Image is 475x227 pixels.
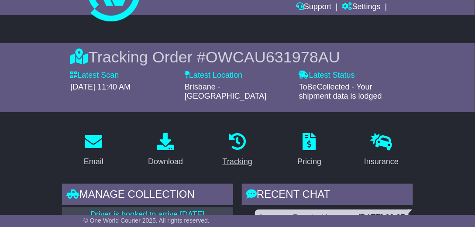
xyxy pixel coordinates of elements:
[206,48,340,66] span: OWCAU631978AU
[299,71,355,80] label: Latest Status
[148,156,183,168] div: Download
[142,130,189,171] a: Download
[70,83,131,91] span: [DATE] 11:40 AM
[258,213,332,222] a: Accounts Receivable
[297,156,321,168] div: Pricing
[185,71,242,80] label: Latest Location
[83,217,210,224] span: © One World Courier 2025. All rights reserved.
[364,156,399,168] div: Insurance
[185,83,266,101] span: Brisbane - [GEOGRAPHIC_DATA]
[84,156,103,168] div: Email
[358,130,404,171] a: Insurance
[78,130,109,171] a: Email
[70,71,119,80] label: Latest Scan
[223,156,252,168] div: Tracking
[358,213,405,223] div: [DATE] 09:37
[217,130,258,171] a: Tracking
[299,83,382,101] span: ToBeCollected - Your shipment data is lodged
[292,130,327,171] a: Pricing
[70,48,404,66] div: Tracking Order #
[62,184,233,207] div: Manage collection
[242,184,413,207] div: RECENT CHAT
